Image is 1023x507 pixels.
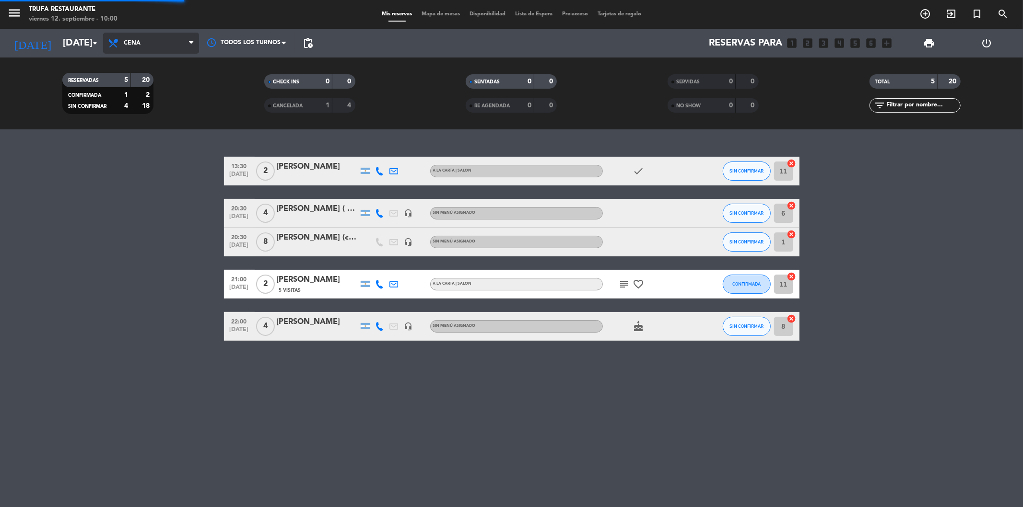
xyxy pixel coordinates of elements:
i: turned_in_not [971,8,983,20]
strong: 1 [124,92,128,98]
i: cancel [787,201,797,210]
i: looks_two [802,37,814,49]
strong: 4 [124,103,128,109]
span: Tarjetas de regalo [593,12,646,17]
i: looks_5 [849,37,862,49]
span: 4 [256,317,275,336]
input: Filtrar por nombre... [886,100,960,111]
span: Mis reservas [377,12,417,17]
span: Lista de Espera [510,12,557,17]
i: menu [7,6,22,20]
i: cancel [787,314,797,323]
span: SIN CONFIRMAR [68,104,106,109]
span: [DATE] [227,171,251,182]
strong: 0 [729,78,733,85]
span: RE AGENDADA [474,104,510,108]
span: 21:00 [227,273,251,284]
span: Disponibilidad [465,12,510,17]
span: CHECK INS [273,80,299,84]
span: SIN CONFIRMAR [729,168,764,173]
i: looks_6 [865,37,878,49]
span: CONFIRMADA [732,281,761,287]
i: add_box [881,37,894,49]
i: favorite_border [633,278,645,290]
button: SIN CONFIRMAR [723,317,771,336]
span: SIN CONFIRMAR [729,210,764,216]
span: [DATE] [227,242,251,253]
strong: 18 [142,103,152,109]
strong: 0 [751,78,757,85]
i: [DATE] [7,33,58,54]
span: SIN CONFIRMAR [729,323,764,329]
i: cancel [787,272,797,281]
span: Pre-acceso [557,12,593,17]
button: SIN CONFIRMAR [723,204,771,223]
span: SIN CONFIRMAR [729,239,764,244]
div: [PERSON_NAME] [277,161,358,173]
i: subject [619,278,630,290]
i: cancel [787,230,797,239]
strong: 0 [528,78,531,85]
i: looks_one [786,37,799,49]
button: SIN CONFIRMAR [723,161,771,181]
span: SERVIDAS [676,80,700,84]
strong: 0 [347,78,353,85]
i: headset_mic [404,238,413,246]
span: print [923,37,935,49]
span: 13:30 [227,160,251,171]
i: search [997,8,1009,20]
button: CONFIRMADA [723,275,771,294]
strong: 2 [146,92,152,98]
span: [DATE] [227,284,251,295]
i: cake [633,321,645,332]
span: Sin menú asignado [433,240,476,243]
span: 20:30 [227,231,251,242]
i: cancel [787,159,797,168]
strong: 1 [326,102,329,109]
span: [DATE] [227,213,251,224]
div: Trufa Restaurante [29,5,118,14]
span: A LA CARTA | SALON [433,282,472,286]
strong: 0 [549,78,555,85]
i: power_settings_new [981,37,993,49]
span: SENTADAS [474,80,500,84]
span: 4 [256,204,275,223]
span: TOTAL [875,80,890,84]
strong: 20 [142,77,152,83]
i: looks_4 [834,37,846,49]
span: CONFIRMADA [68,93,101,98]
span: 22:00 [227,315,251,326]
strong: 0 [528,102,531,109]
span: pending_actions [302,37,314,49]
div: [PERSON_NAME] (cumpleaños) [277,231,358,244]
i: looks_3 [818,37,830,49]
span: Cena [124,40,141,46]
i: add_circle_outline [919,8,931,20]
strong: 5 [124,77,128,83]
button: SIN CONFIRMAR [723,232,771,252]
i: arrow_drop_down [89,37,101,49]
strong: 0 [751,102,757,109]
strong: 0 [326,78,329,85]
strong: 0 [549,102,555,109]
div: [PERSON_NAME] ( mesa cerca del ventanal) [277,203,358,215]
div: viernes 12. septiembre - 10:00 [29,14,118,24]
i: check [633,165,645,177]
strong: 20 [949,78,958,85]
span: 8 [256,232,275,252]
span: Sin menú asignado [433,211,476,215]
span: A LA CARTA | SALON [433,169,472,173]
i: headset_mic [404,322,413,331]
i: exit_to_app [945,8,957,20]
span: 2 [256,161,275,181]
strong: 0 [729,102,733,109]
span: RESERVADAS [68,78,99,83]
span: Mapa de mesas [417,12,465,17]
span: Sin menú asignado [433,324,476,328]
span: CANCELADA [273,104,303,108]
span: NO SHOW [676,104,701,108]
i: filter_list [874,100,886,111]
strong: 5 [931,78,935,85]
span: Reservas para [709,37,783,49]
div: LOG OUT [958,29,1016,58]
